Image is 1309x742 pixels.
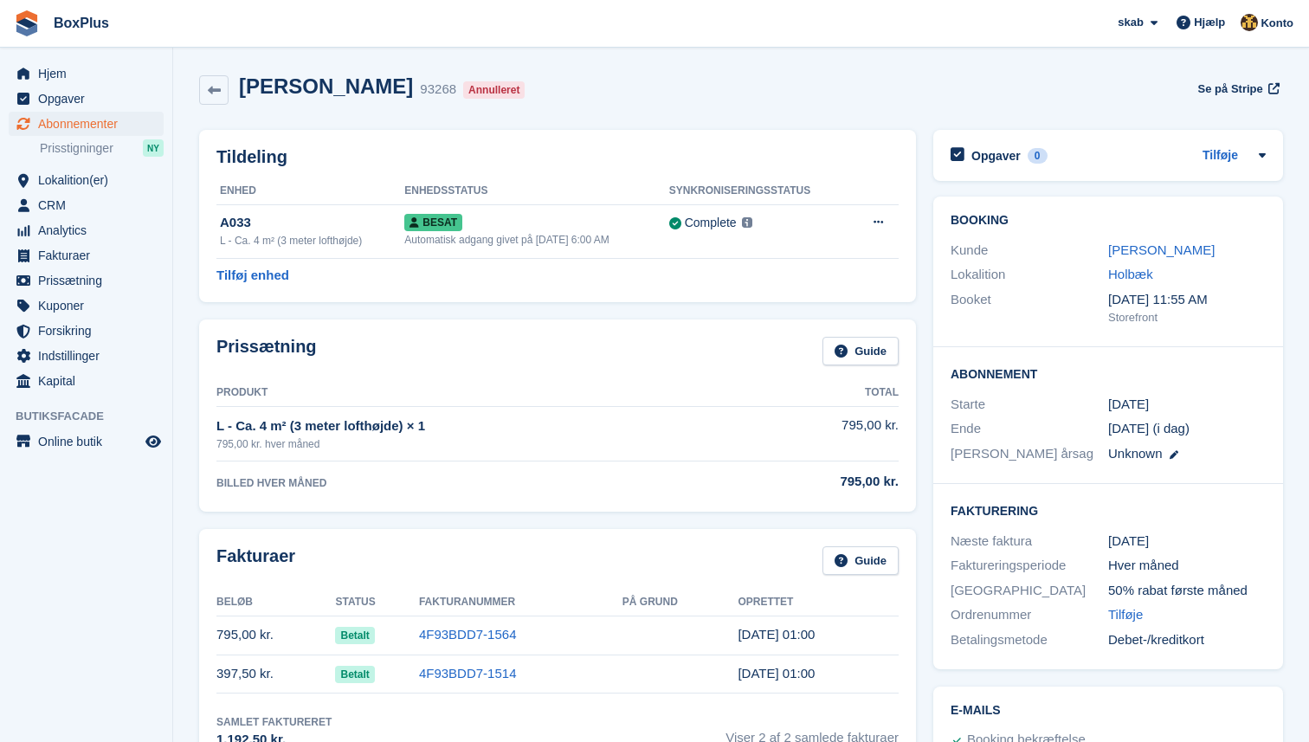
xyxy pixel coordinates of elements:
a: 4F93BDD7-1514 [419,666,517,681]
a: menu [9,369,164,393]
h2: Opgaver [971,148,1021,164]
h2: Fakturering [951,501,1266,519]
th: På grund [622,589,738,616]
a: menu [9,344,164,368]
div: Lokalition [951,265,1108,285]
div: Samlet faktureret [216,714,332,730]
div: 795,00 kr. [749,472,899,492]
span: Betalt [335,627,374,644]
span: Kuponer [38,294,142,318]
span: Unknown [1108,446,1163,461]
div: Annulleret [463,81,525,99]
div: 0 [1028,148,1048,164]
div: A033 [220,213,404,233]
div: Automatisk adgang givet på [DATE] 6:00 AM [404,232,668,248]
div: L - Ca. 4 m² (3 meter lofthøjde) × 1 [216,416,749,436]
th: Fakturanummer [419,589,622,616]
div: NY [143,139,164,157]
a: Se på Stripe [1191,74,1283,103]
time: 2025-08-03 23:00:31 UTC [738,627,815,642]
div: Starte [951,395,1108,415]
span: Butiksfacade [16,408,172,425]
span: Indstillinger [38,344,142,368]
th: Total [749,379,899,407]
a: menu [9,112,164,136]
th: Beløb [216,589,335,616]
img: icon-info-grey-7440780725fd019a000dd9b08b2336e03edf1995a4989e88bcd33f0948082b44.svg [742,217,752,228]
th: Enhedsstatus [404,177,668,205]
a: Prisstigninger NY [40,139,164,158]
div: Complete [685,214,737,232]
a: menu [9,168,164,192]
div: Hver måned [1108,556,1266,576]
h2: [PERSON_NAME] [239,74,413,98]
span: Kapital [38,369,142,393]
div: Kunde [951,241,1108,261]
a: menu [9,193,164,217]
a: menu [9,218,164,242]
div: Ende [951,419,1108,439]
span: Abonnementer [38,112,142,136]
span: Opgaver [38,87,142,111]
span: Hjælp [1194,14,1225,31]
span: Konto [1261,15,1293,32]
a: menu [9,294,164,318]
div: BILLED HVER MÅNED [216,475,749,491]
div: L - Ca. 4 m² (3 meter lofthøjde) [220,233,404,248]
span: Prissætning [38,268,142,293]
div: 795,00 kr. hver måned [216,436,749,452]
div: [PERSON_NAME] årsag [951,444,1108,464]
a: menu [9,429,164,454]
h2: Booking [951,214,1266,228]
a: BoxPlus [47,9,116,37]
div: Booket [951,290,1108,326]
h2: Tildeling [216,147,899,167]
img: Jannik Hansen [1241,14,1258,31]
div: Storefront [1108,309,1266,326]
div: [DATE] [1108,532,1266,552]
div: Debet-/kreditkort [1108,630,1266,650]
a: menu [9,319,164,343]
span: [DATE] (i dag) [1108,421,1190,436]
span: CRM [38,193,142,217]
a: Guide [822,337,899,365]
div: Betalingsmetode [951,630,1108,650]
h2: Fakturaer [216,546,295,575]
th: Enhed [216,177,404,205]
span: Besat [404,214,462,231]
div: Ordrenummer [951,605,1108,625]
a: Guide [822,546,899,575]
a: [PERSON_NAME] [1108,242,1215,257]
span: Fakturaer [38,243,142,268]
a: menu [9,243,164,268]
td: 795,00 kr. [749,406,899,461]
a: menu [9,268,164,293]
a: menu [9,61,164,86]
span: Se på Stripe [1198,81,1263,98]
span: Betalt [335,666,374,683]
a: Forhåndsvisning af butik [143,431,164,452]
a: Holbæk [1108,267,1153,281]
a: Tilføj enhed [216,266,289,286]
td: 795,00 kr. [216,616,335,655]
div: [DATE] 11:55 AM [1108,290,1266,310]
div: 50% rabat første måned [1108,581,1266,601]
th: Status [335,589,418,616]
span: Hjem [38,61,142,86]
time: 2025-07-03 23:00:07 UTC [738,666,815,681]
a: menu [9,87,164,111]
td: 397,50 kr. [216,655,335,694]
span: skab [1118,14,1144,31]
th: Synkroniseringsstatus [669,177,852,205]
a: Tilføje [1108,605,1143,625]
span: Lokalition(er) [38,168,142,192]
time: 2025-07-03 23:00:00 UTC [1108,395,1149,415]
h2: Prissætning [216,337,317,365]
h2: Abonnement [951,365,1266,382]
div: Næste faktura [951,532,1108,552]
span: Online butik [38,429,142,454]
img: stora-icon-8386f47178a22dfd0bd8f6a31ec36ba5ce8667c1dd55bd0f319d3a0aa187defe.svg [14,10,40,36]
th: Produkt [216,379,749,407]
th: Oprettet [738,589,899,616]
span: Analytics [38,218,142,242]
